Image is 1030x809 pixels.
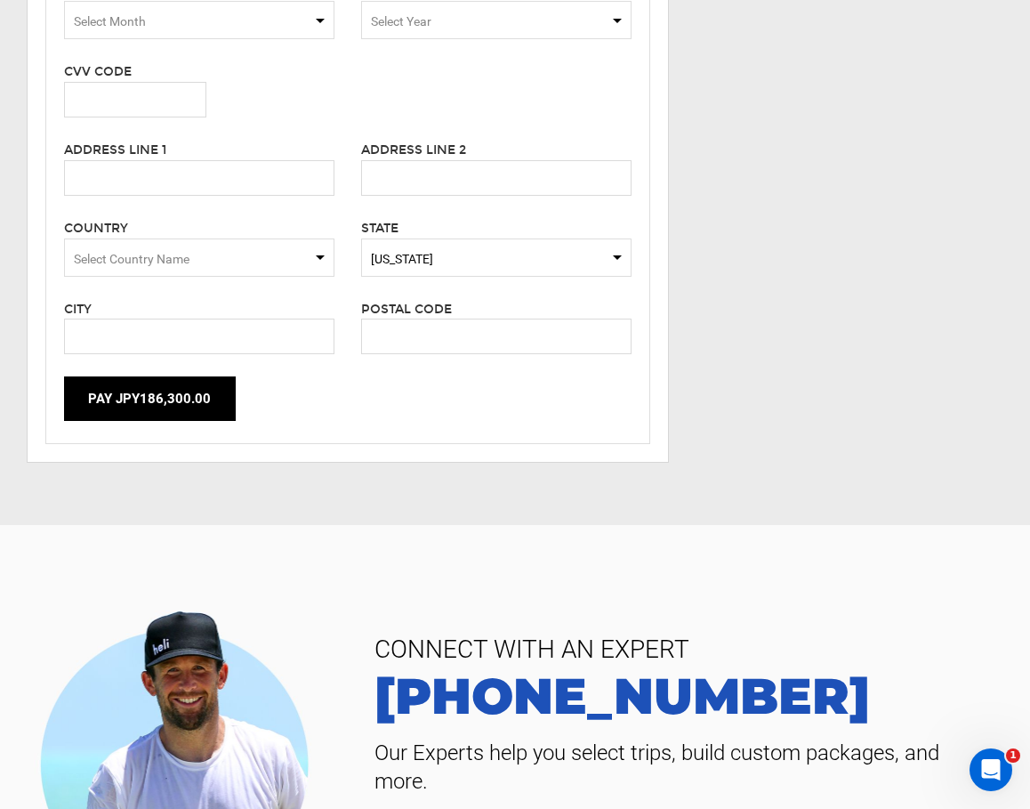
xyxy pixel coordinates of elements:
span: Select box activate [361,1,632,39]
span: Select Country Name [74,252,189,266]
label: Country [64,220,128,238]
span: Select box activate [361,239,632,277]
label: CVV Code [64,63,132,81]
label: Postal Code [361,301,452,319]
span: Select Year [371,14,431,28]
iframe: Intercom live chat [970,748,1012,791]
label: State [361,220,398,238]
span: Select box activate [64,1,334,39]
span: 1 [1006,748,1020,763]
span: [US_STATE] [371,250,622,268]
a: [PHONE_NUMBER] [361,671,1003,721]
label: Address Line 2 [361,142,466,159]
label: Address Line 1 [64,142,166,159]
span: Our Experts help you select trips, build custom packages, and more. [361,739,1003,796]
span: Select box activate [64,239,334,277]
span: Select Month [74,14,146,28]
button: Pay JPY186,300.00 [64,376,236,421]
span: CONNECT WITH AN EXPERT [361,628,1003,671]
label: City [64,301,92,319]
